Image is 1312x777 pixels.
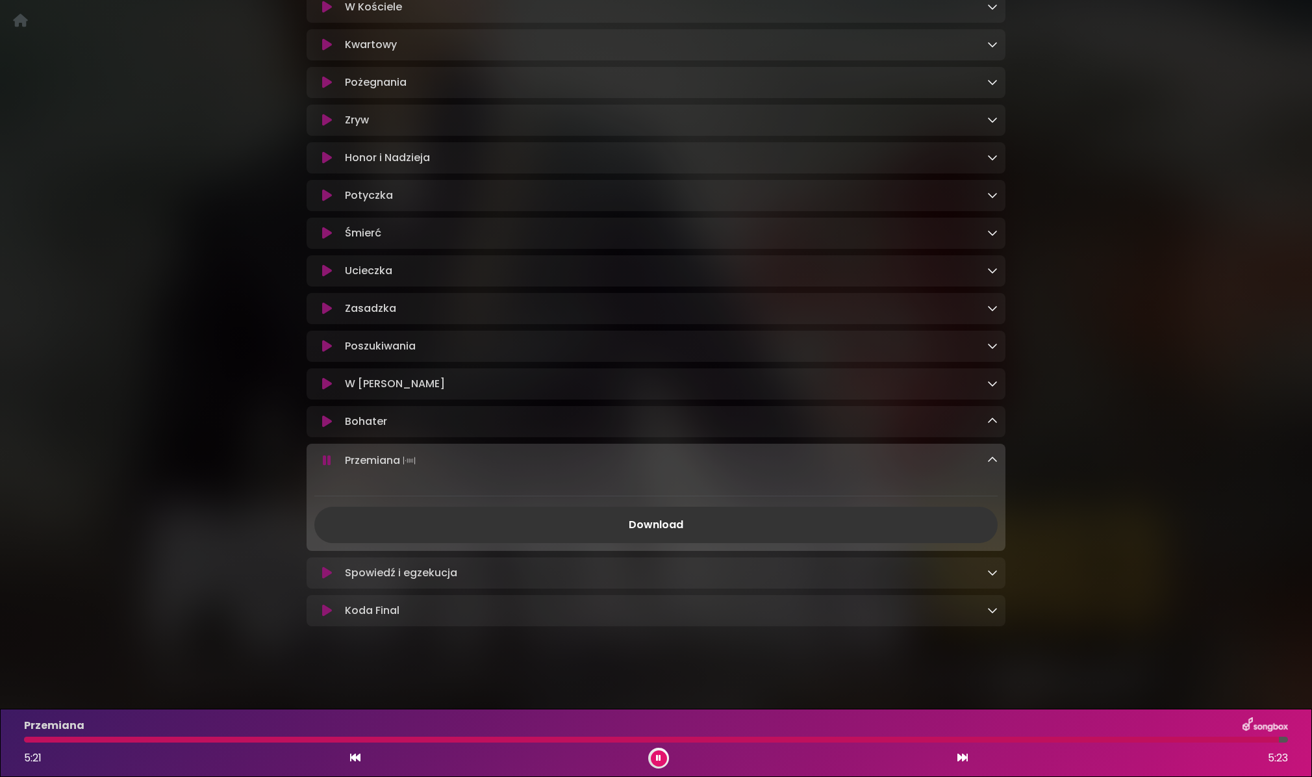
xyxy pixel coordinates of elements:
p: W [PERSON_NAME] [345,376,445,392]
p: Kwartowy [345,37,397,53]
p: Bohater [345,414,387,429]
a: Download [314,507,998,543]
p: Koda Final [345,603,399,618]
p: Spowiedź i egzekucja [345,565,457,581]
p: Honor i Nadzieja [345,150,430,166]
p: Śmierć [345,225,381,241]
p: Pożegnania [345,75,407,90]
p: Ucieczka [345,263,392,279]
p: Potyczka [345,188,393,203]
p: Przemiana [345,452,418,470]
p: Zasadzka [345,301,396,316]
img: waveform4.gif [400,452,418,470]
p: Poszukiwania [345,338,416,354]
p: Zryw [345,112,369,128]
